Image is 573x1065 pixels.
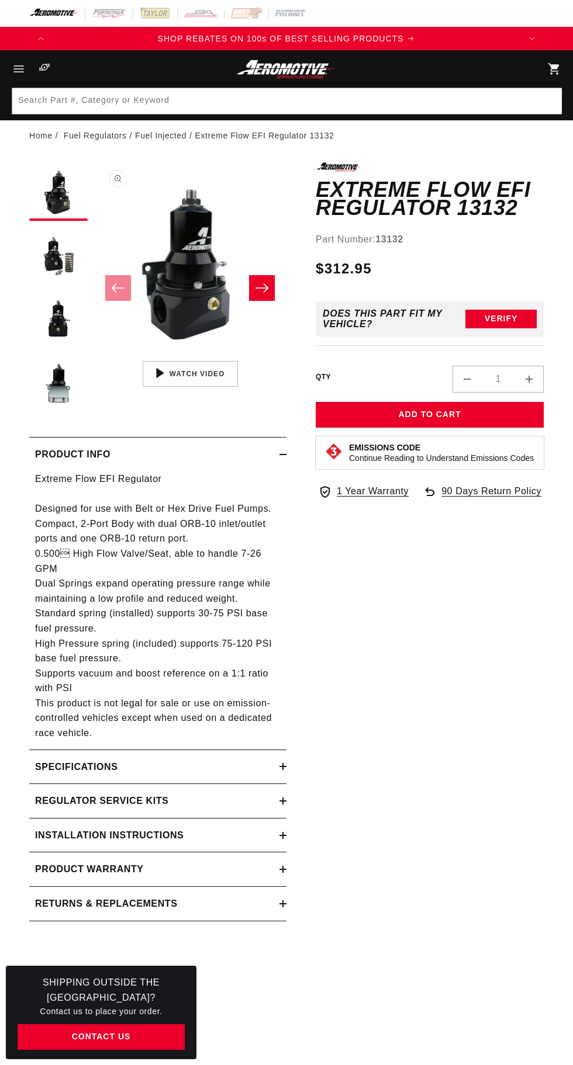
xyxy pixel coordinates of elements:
h2: Product Info [35,447,111,462]
nav: breadcrumbs [29,129,544,142]
summary: Product warranty [29,852,286,886]
button: Translation missing: en.sections.announcements.next_announcement [520,27,544,50]
span: $312.95 [316,258,372,279]
button: Emissions CodeContinue Reading to Understand Emissions Codes [349,442,534,463]
a: 1 Year Warranty [318,484,409,499]
h1: Extreme Flow EFI Regulator 13132 [316,181,544,217]
button: Watch Video [143,361,238,387]
button: Load image 2 in gallery view [29,227,88,285]
summary: Regulator Service Kits [29,784,286,818]
h2: Specifications [35,759,118,775]
a: SHOP REBATES ON 100s OF BEST SELLING PRODUCTS [53,32,520,45]
div: Announcement [53,32,520,45]
span: SHOP REBATES ON 100s OF BEST SELLING PRODUCTS [158,34,404,43]
h2: Product warranty [35,862,144,877]
summary: Returns & replacements [29,887,286,921]
h2: Installation Instructions [35,828,184,843]
button: Search Part #, Category or Keyword [535,88,561,114]
summary: Specifications [29,750,286,784]
li: Extreme Flow EFI Regulator 13132 [195,129,334,142]
label: QTY [316,372,331,382]
button: Load image 4 in gallery view [29,355,88,414]
strong: 13132 [375,234,403,244]
button: Load image 3 in gallery view [29,291,88,349]
summary: Installation Instructions [29,818,286,852]
h2: Returns & replacements [35,896,177,911]
a: Contact Us [18,1024,185,1050]
div: Extreme Flow EFI Regulator Designed for use with Belt or Hex Drive Fuel Pumps. Compact, 2-Port Bo... [29,471,286,741]
input: Search Part #, Category or Keyword [12,88,562,114]
p: Contact us to place your order. [18,1005,185,1018]
a: Home [29,129,53,142]
li: Fuel Injected [135,129,195,142]
span: 1 Year Warranty [337,484,409,499]
div: Part Number: [316,232,544,247]
button: Slide right [249,275,275,301]
summary: Menu [6,50,32,88]
summary: Product Info [29,438,286,471]
div: 1 of 2 [53,32,520,45]
span: 90 Days Return Policy [441,484,541,511]
h3: Shipping Outside the [GEOGRAPHIC_DATA]? [18,975,185,1005]
button: Verify [465,310,537,328]
button: Slide left [105,275,131,301]
media-gallery: Gallery Viewer [29,162,286,414]
img: Aeromotive [234,60,338,79]
img: Emissions code [325,442,343,461]
button: Load image 1 in gallery view [29,162,88,221]
div: Does This part fit My vehicle? [323,308,465,329]
strong: Emissions Code [349,443,420,452]
h2: Regulator Service Kits [35,793,168,809]
li: Fuel Regulators [64,129,135,142]
button: Translation missing: en.sections.announcements.previous_announcement [29,27,53,50]
button: Add to Cart [316,402,544,428]
a: 90 Days Return Policy [423,484,541,511]
p: Continue Reading to Understand Emissions Codes [349,453,534,463]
